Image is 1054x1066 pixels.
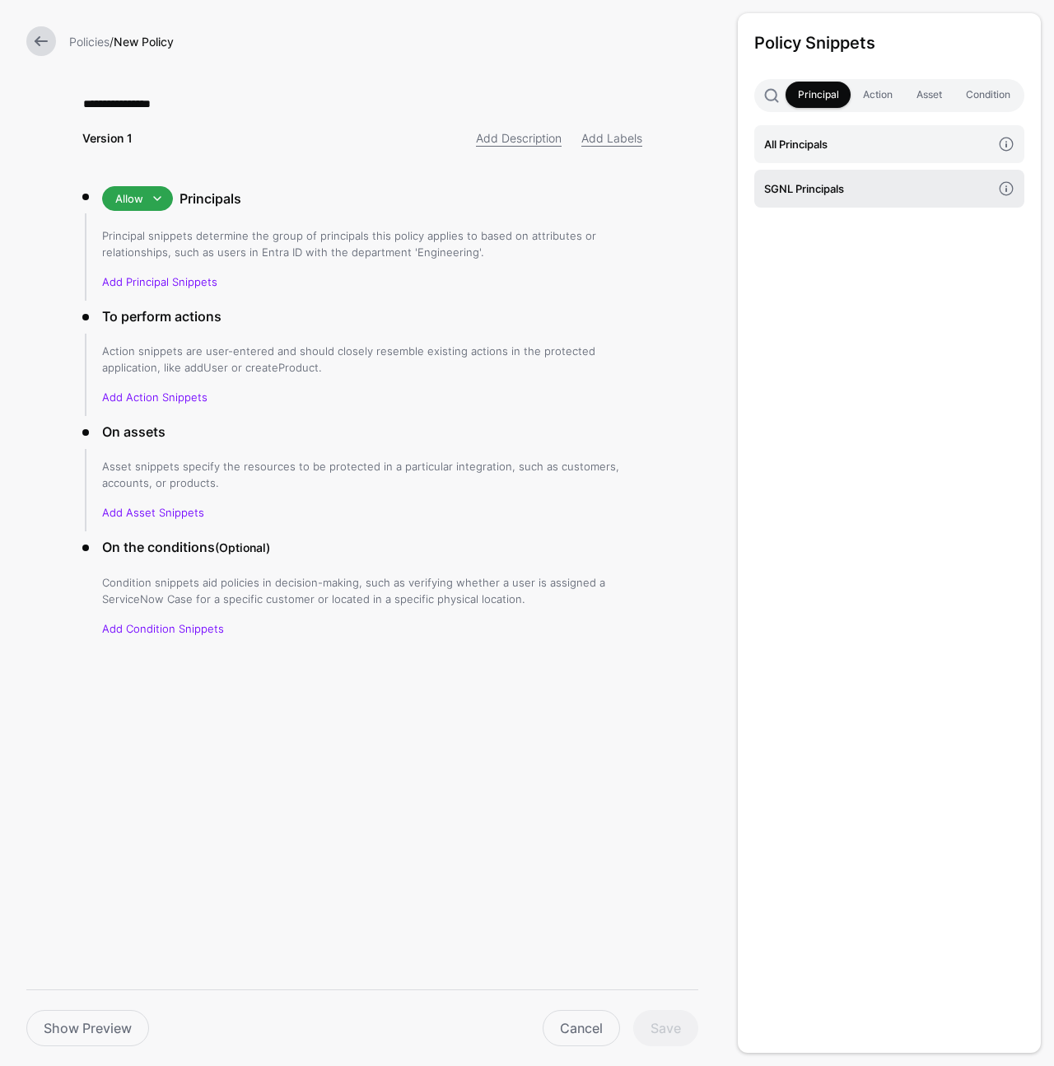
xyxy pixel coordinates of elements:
[764,135,991,153] h4: All Principals
[115,192,143,205] span: Allow
[69,35,110,49] a: Policies
[954,82,1022,108] a: Condition
[215,540,270,554] small: (Optional)
[904,82,954,108] a: Asset
[102,622,224,635] a: Add Condition Snippets
[26,1010,149,1046] a: Show Preview
[754,30,1024,56] h3: Policy Snippets
[102,275,217,288] a: Add Principal Snippets
[102,458,642,491] p: Asset snippets specify the resources to be protected in a particular integration, such as custome...
[786,82,851,108] a: Principal
[102,227,642,260] p: Principal snippets determine the group of principals this policy applies to based on attributes o...
[102,422,642,442] h3: On assets
[102,343,642,376] p: Action snippets are user-entered and should closely resemble existing actions in the protected ap...
[476,131,562,145] a: Add Description
[102,390,208,404] a: Add Action Snippets
[851,82,904,108] a: Action
[581,131,642,145] a: Add Labels
[63,33,705,50] div: /
[180,189,642,208] h3: Principals
[82,131,133,145] strong: Version 1
[102,537,642,558] h3: On the conditions
[114,35,174,49] strong: New Policy
[102,306,642,326] h3: To perform actions
[764,180,991,198] h4: SGNL Principals
[102,574,642,607] p: Condition snippets aid policies in decision-making, such as verifying whether a user is assigned ...
[102,506,204,519] a: Add Asset Snippets
[543,1010,620,1046] a: Cancel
